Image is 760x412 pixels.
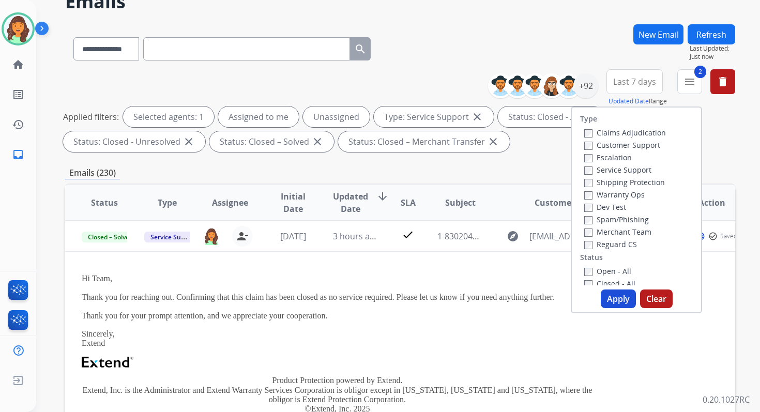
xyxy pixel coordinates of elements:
label: Claims Adjudication [584,128,666,138]
input: Service Support [584,166,592,175]
input: Claims Adjudication [584,129,592,138]
label: Service Support [584,165,651,175]
th: Action [672,185,735,221]
label: Warranty Ops [584,190,645,200]
mat-icon: search [354,43,367,55]
span: Service Support [144,232,203,242]
mat-icon: history [12,118,24,131]
input: Dev Test [584,204,592,212]
span: Updated Date [333,190,368,215]
mat-icon: explore [507,230,519,242]
p: 0.20.1027RC [703,393,750,406]
div: Type: Service Support [374,106,494,127]
span: 2 [694,66,706,78]
img: agent-avatar [203,227,220,245]
span: 1-8302043621 [PERSON_NAME] Claim [437,231,581,242]
mat-icon: inbox [12,148,24,161]
span: 3 hours ago [333,231,379,242]
mat-icon: arrow_downward [376,190,389,203]
span: [DATE] [280,231,306,242]
label: Open - All [584,266,631,276]
label: Escalation [584,152,632,162]
input: Reguard CS [584,241,592,249]
mat-icon: delete [717,75,729,88]
label: Type [580,114,597,124]
span: Last 7 days [613,80,656,84]
div: Status: Closed - All [498,106,604,127]
span: Just now [690,53,735,61]
div: Unassigned [303,106,370,127]
label: Merchant Team [584,227,651,237]
label: Spam/Phishing [584,215,649,224]
label: Dev Test [584,202,626,212]
span: Range [609,97,667,105]
input: Escalation [584,154,592,162]
div: Assigned to me [218,106,299,127]
mat-icon: list_alt [12,88,24,101]
p: Applied filters: [63,111,119,123]
button: Last 7 days [606,69,663,94]
input: Shipping Protection [584,179,592,187]
label: Closed - All [584,279,635,288]
button: 2 [677,69,702,94]
label: Shipping Protection [584,177,665,187]
span: Saved [720,232,737,240]
p: Hi Team, [82,274,593,283]
mat-icon: close [183,135,195,148]
mat-icon: close [471,111,483,123]
span: Last Updated: [690,44,735,53]
span: Closed – Solved [82,232,139,242]
input: Warranty Ops [584,191,592,200]
mat-icon: home [12,58,24,71]
img: avatar [4,14,33,43]
img: Extend Logo [82,357,133,368]
span: Subject [445,196,476,209]
p: Thank you for reaching out. Confirming that this claim has been closed as no service required. Pl... [82,292,593,303]
span: Initial Date [270,190,315,215]
mat-icon: close [311,135,324,148]
button: Updated Date [609,97,649,105]
mat-icon: menu [683,75,696,88]
input: Spam/Phishing [584,216,592,224]
span: Assignee [212,196,248,209]
button: Clear [640,289,673,308]
div: Status: Closed – Solved [209,131,334,152]
div: Status: Closed - Unresolved [63,131,205,152]
div: Status: Closed – Merchant Transfer [338,131,510,152]
mat-icon: person_remove [236,230,249,242]
input: Closed - All [584,280,592,288]
mat-icon: check_circle_outline [708,232,718,241]
button: New Email [633,24,683,44]
button: Refresh [688,24,735,44]
input: Merchant Team [584,228,592,237]
label: Customer Support [584,140,660,150]
mat-icon: close [487,135,499,148]
span: [EMAIL_ADDRESS][DOMAIN_NAME][DATE] [529,230,592,242]
input: Customer Support [584,142,592,150]
span: SLA [401,196,416,209]
button: Apply [601,289,636,308]
label: Status [580,252,603,263]
label: Reguard CS [584,239,637,249]
div: Selected agents: 1 [123,106,214,127]
input: Open - All [584,268,592,276]
p: Thank you for your prompt attention, and we appreciate your cooperation. [82,311,593,321]
p: Sincerely, Extend [82,329,593,348]
span: Type [158,196,177,209]
p: Emails (230) [65,166,120,179]
mat-icon: check [402,228,414,241]
div: +92 [573,73,598,98]
span: Customer [535,196,575,209]
span: Status [91,196,118,209]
